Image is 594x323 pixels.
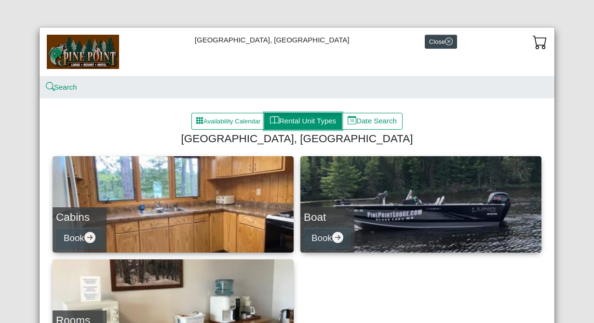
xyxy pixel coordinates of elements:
[56,132,538,145] h4: [GEOGRAPHIC_DATA], [GEOGRAPHIC_DATA]
[196,117,203,124] svg: grid3x3 gap fill
[425,35,457,49] button: Closex circle
[47,83,54,91] svg: search
[56,211,103,224] h4: Cabins
[332,232,343,243] svg: arrow right circle fill
[40,27,554,76] div: [GEOGRAPHIC_DATA], [GEOGRAPHIC_DATA]
[47,83,77,91] a: searchSearch
[341,113,403,130] button: calendar dateDate Search
[304,211,351,224] h4: Boat
[533,35,547,49] svg: cart
[264,113,342,130] button: bookRental Unit Types
[270,116,279,125] svg: book
[304,228,351,249] button: Bookarrow right circle fill
[56,228,103,249] button: Bookarrow right circle fill
[191,113,265,130] button: grid3x3 gap fillAvailability Calendar
[84,232,95,243] svg: arrow right circle fill
[47,35,119,68] img: b144ff98-a7e1-49bd-98da-e9ae77355310.jpg
[445,38,453,45] svg: x circle
[348,116,357,125] svg: calendar date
